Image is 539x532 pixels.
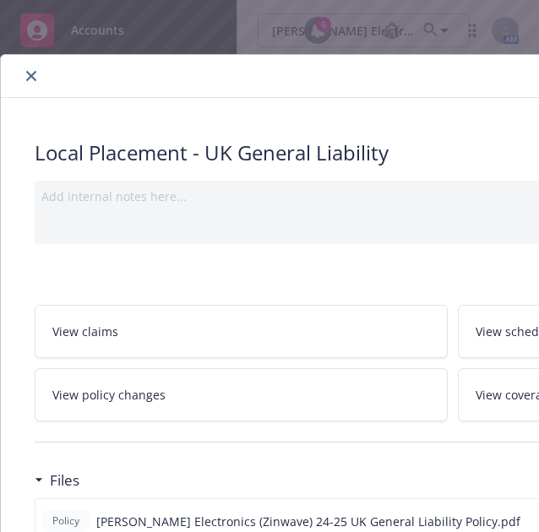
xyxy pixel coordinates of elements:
span: View claims [52,323,118,340]
div: Files [35,470,79,491]
h3: Files [50,470,79,491]
a: View policy changes [35,368,448,421]
a: View claims [35,305,448,358]
span: View policy changes [52,386,166,404]
button: close [21,66,41,86]
span: Policy [49,513,83,529]
span: [PERSON_NAME] Electronics (Zinwave) 24-25 UK General Liability Policy.pdf [96,513,520,530]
